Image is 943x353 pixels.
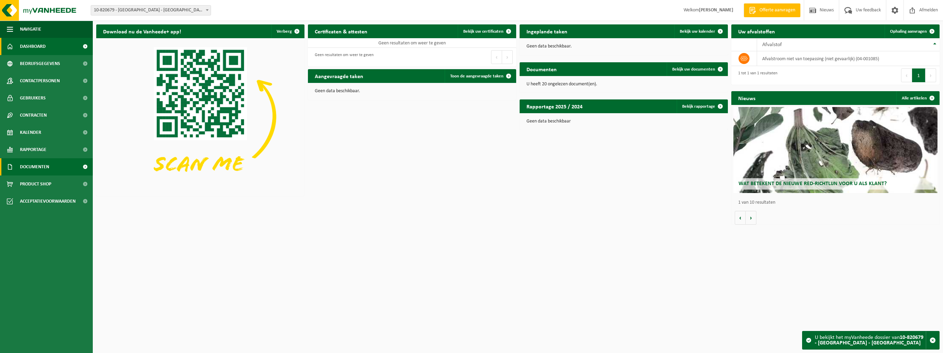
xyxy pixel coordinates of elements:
[901,68,912,82] button: Previous
[445,69,515,83] a: Toon de aangevraagde taken
[20,89,46,107] span: Gebruikers
[744,3,800,17] a: Offerte aanvragen
[731,24,782,38] h2: Uw afvalstoffen
[311,50,374,65] div: Geen resultaten om weer te geven
[672,67,715,72] span: Bekijk uw documenten
[758,7,797,14] span: Offerte aanvragen
[526,82,721,87] p: U heeft 20 ongelezen document(en).
[520,62,564,76] h2: Documenten
[308,38,516,48] td: Geen resultaten om weer te geven
[674,24,727,38] a: Bekijk uw kalender
[91,6,211,15] span: 10-820679 - WALIBI - WAVRE
[680,29,715,34] span: Bekijk uw kalender
[277,29,292,34] span: Verberg
[739,181,887,186] span: Wat betekent de nieuwe RED-richtlijn voor u als klant?
[746,211,756,225] button: Volgende
[20,107,47,124] span: Contracten
[925,68,936,82] button: Next
[96,38,304,195] img: Download de VHEPlus App
[699,8,733,13] strong: [PERSON_NAME]
[815,331,926,349] div: U bekijkt het myVanheede dossier van
[20,21,41,38] span: Navigatie
[20,55,60,72] span: Bedrijfsgegevens
[757,51,940,66] td: afvalstroom niet van toepassing (niet gevaarlijk) (04-001085)
[463,29,503,34] span: Bekijk uw certificaten
[912,68,925,82] button: 1
[20,124,41,141] span: Kalender
[526,119,721,124] p: Geen data beschikbaar
[733,107,938,193] a: Wat betekent de nieuwe RED-richtlijn voor u als klant?
[738,200,936,205] p: 1 van 10 resultaten
[896,91,939,105] a: Alle artikelen
[815,335,923,346] strong: 10-820679 - [GEOGRAPHIC_DATA] - [GEOGRAPHIC_DATA]
[308,69,370,83] h2: Aangevraagde taken
[885,24,939,38] a: Ophaling aanvragen
[502,50,513,64] button: Next
[20,158,49,175] span: Documenten
[520,99,589,113] h2: Rapportage 2025 / 2024
[458,24,515,38] a: Bekijk uw certificaten
[20,72,60,89] span: Contactpersonen
[762,42,782,47] span: Afvalstof
[735,211,746,225] button: Vorige
[667,62,727,76] a: Bekijk uw documenten
[20,38,46,55] span: Dashboard
[890,29,927,34] span: Ophaling aanvragen
[520,24,574,38] h2: Ingeplande taken
[308,24,374,38] h2: Certificaten & attesten
[526,44,721,49] p: Geen data beschikbaar.
[731,91,762,105] h2: Nieuws
[20,193,76,210] span: Acceptatievoorwaarden
[271,24,304,38] button: Verberg
[315,89,509,94] p: Geen data beschikbaar.
[450,74,503,78] span: Toon de aangevraagde taken
[491,50,502,64] button: Previous
[677,99,727,113] a: Bekijk rapportage
[20,141,46,158] span: Rapportage
[735,68,777,83] div: 1 tot 1 van 1 resultaten
[96,24,188,38] h2: Download nu de Vanheede+ app!
[20,175,51,193] span: Product Shop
